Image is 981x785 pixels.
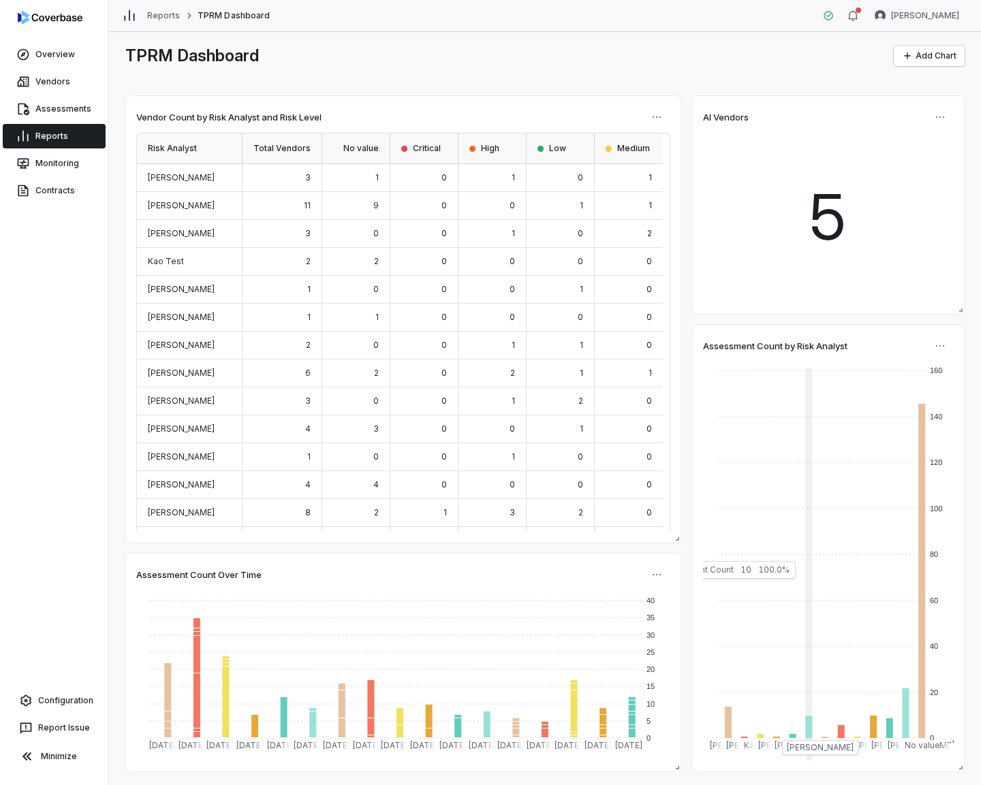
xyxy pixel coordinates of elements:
[3,69,106,94] a: Vendors
[305,368,311,378] span: 6
[510,423,515,434] span: 0
[373,284,379,294] span: 0
[305,228,311,238] span: 3
[304,200,311,210] span: 11
[930,504,942,513] text: 100
[647,648,655,656] text: 25
[481,143,499,154] span: High
[580,423,583,434] span: 1
[413,143,441,154] span: Critical
[443,507,447,517] span: 1
[580,340,583,350] span: 1
[441,423,447,434] span: 0
[930,458,942,466] text: 120
[136,111,322,123] span: Vendor Count by Risk Analyst and Risk Level
[578,312,583,322] span: 0
[441,228,447,238] span: 0
[894,46,965,66] button: Add Chart
[647,613,655,622] text: 35
[510,479,515,490] span: 0
[875,10,886,21] img: Darwin Alvarez avatar
[649,200,652,210] span: 1
[373,228,379,238] span: 0
[617,143,650,154] span: Medium
[649,172,652,182] span: 1
[441,200,447,210] span: 0
[578,172,583,182] span: 0
[647,596,655,605] text: 40
[18,11,82,25] img: logo-D7KZi-bG.svg
[125,46,259,66] h1: TPRM Dashboard
[305,423,311,434] span: 4
[148,368,215,378] span: [PERSON_NAME]
[512,172,515,182] span: 1
[808,170,849,265] span: 5
[578,256,583,266] span: 0
[512,228,515,238] span: 1
[307,312,311,322] span: 1
[3,42,106,67] a: Overview
[647,507,652,517] span: 0
[305,507,311,517] span: 8
[578,396,583,406] span: 2
[510,200,515,210] span: 0
[148,423,215,434] span: [PERSON_NAME]
[578,507,583,517] span: 2
[512,340,515,350] span: 1
[148,256,184,266] span: Kao Test
[647,284,652,294] span: 0
[243,133,322,164] div: Total Vendors
[373,396,379,406] span: 0
[147,10,180,21] a: Reports
[305,172,311,182] span: 3
[510,507,515,517] span: 3
[136,568,262,581] span: Assessment Count Over Time
[647,717,651,725] text: 5
[148,284,215,294] span: [PERSON_NAME]
[375,172,379,182] span: 1
[137,133,243,164] div: Risk Analyst
[441,396,447,406] span: 0
[373,451,379,462] span: 0
[375,312,379,322] span: 1
[307,284,311,294] span: 1
[647,451,652,462] span: 0
[441,256,447,266] span: 0
[5,688,103,713] a: Configuration
[580,200,583,210] span: 1
[647,700,655,708] text: 10
[198,10,270,21] span: TPRM Dashboard
[647,734,651,742] text: 0
[322,133,390,164] div: No value
[441,479,447,490] span: 0
[647,228,652,238] span: 2
[930,413,942,421] text: 140
[930,642,938,650] text: 40
[512,396,515,406] span: 1
[3,124,106,148] a: Reports
[148,451,215,462] span: [PERSON_NAME]
[5,743,103,770] button: Minimize
[374,368,379,378] span: 2
[703,111,749,123] span: AI Vendors
[647,479,652,490] span: 0
[578,451,583,462] span: 0
[441,451,447,462] span: 0
[930,688,938,696] text: 20
[305,396,311,406] span: 3
[510,284,515,294] span: 0
[930,734,934,742] text: 0
[510,256,515,266] span: 0
[373,479,379,490] span: 4
[578,479,583,490] span: 0
[148,340,215,350] span: [PERSON_NAME]
[580,284,583,294] span: 1
[510,368,515,378] span: 2
[930,550,938,558] text: 80
[373,423,379,434] span: 3
[305,479,311,490] span: 4
[373,340,379,350] span: 0
[647,631,655,639] text: 30
[3,97,106,121] a: Assessments
[3,178,106,203] a: Contracts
